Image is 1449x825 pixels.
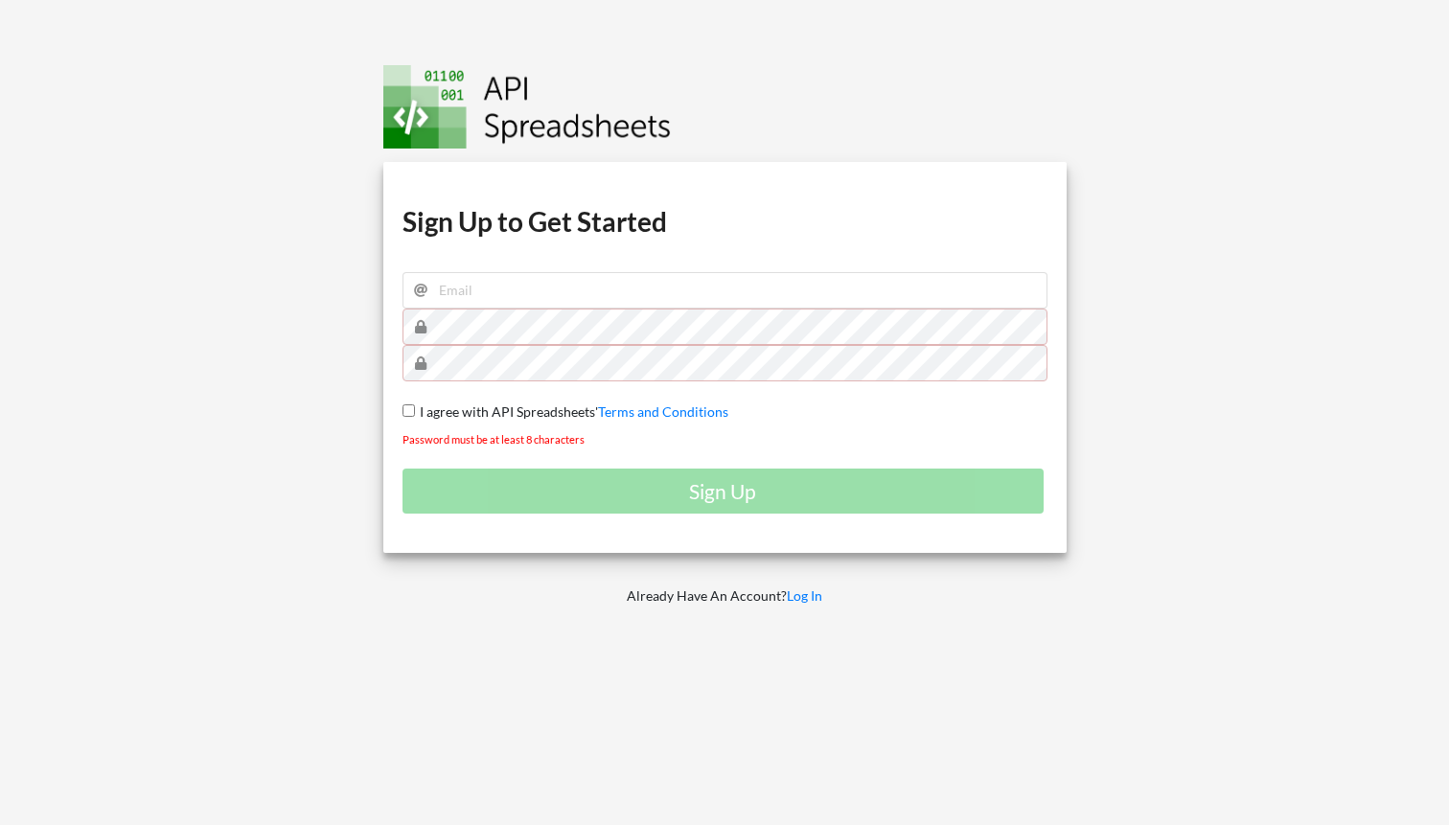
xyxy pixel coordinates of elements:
img: Logo.png [383,65,671,149]
a: Terms and Conditions [598,403,728,420]
h1: Sign Up to Get Started [402,204,1047,239]
span: I agree with API Spreadsheets' [415,403,598,420]
input: Email [402,272,1047,309]
p: Already Have An Account? [370,586,1080,606]
a: Log In [787,587,822,604]
small: Password must be at least 8 characters [402,433,585,446]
